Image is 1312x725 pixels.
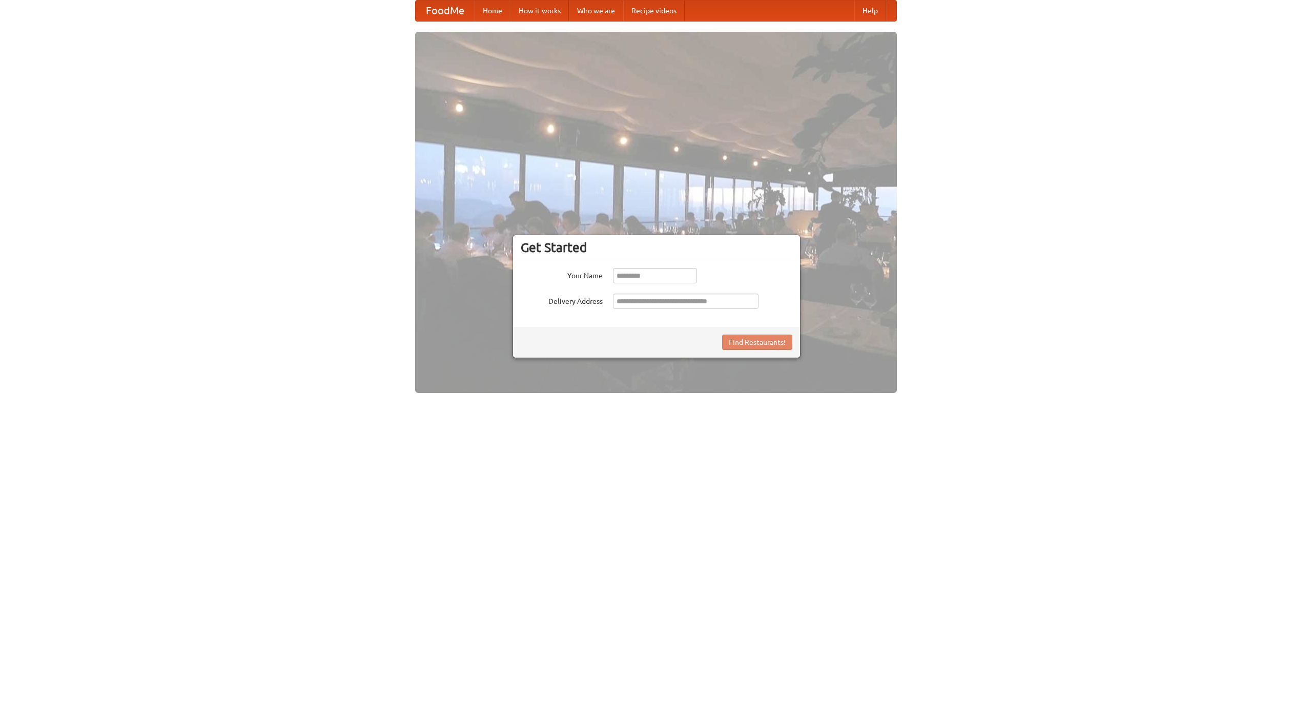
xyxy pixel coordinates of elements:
a: How it works [510,1,569,21]
a: FoodMe [416,1,475,21]
button: Find Restaurants! [722,335,792,350]
a: Who we are [569,1,623,21]
label: Your Name [521,268,603,281]
a: Help [854,1,886,21]
a: Home [475,1,510,21]
h3: Get Started [521,240,792,255]
a: Recipe videos [623,1,685,21]
label: Delivery Address [521,294,603,306]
